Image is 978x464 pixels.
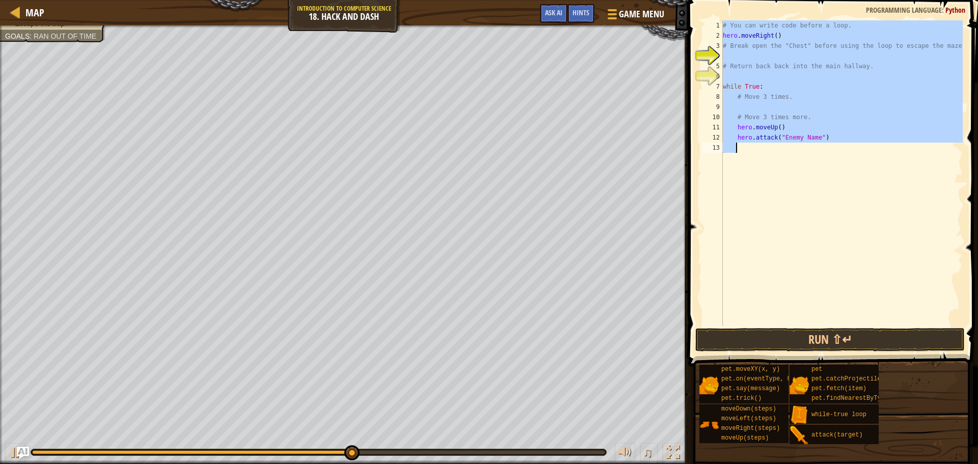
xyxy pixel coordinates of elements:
span: pet.say(message) [721,385,780,392]
div: 13 [702,143,723,153]
img: portrait.png [790,375,809,395]
span: moveLeft(steps) [721,415,776,422]
div: 6 [702,71,723,81]
span: : [942,5,945,15]
span: pet.trick() [721,395,762,402]
span: pet.on(eventType, handler) [721,375,817,383]
button: Ctrl + P: Play [5,443,25,464]
div: 11 [702,122,723,132]
span: pet.catchProjectile(arrow) [811,375,907,383]
div: 1 [702,20,723,31]
img: portrait.png [790,405,809,425]
button: Game Menu [600,4,670,28]
span: moveRight(steps) [721,425,780,432]
a: Map [20,6,44,19]
span: Ran out of time [34,32,96,40]
span: moveDown(steps) [721,405,776,413]
span: Python [945,5,965,15]
button: Adjust volume [615,443,635,464]
span: Map [25,6,44,19]
img: portrait.png [699,415,719,434]
span: Ask AI [545,8,562,17]
span: : [30,32,34,40]
div: 12 [702,132,723,143]
span: attack(target) [811,431,863,439]
div: 3 [702,41,723,51]
span: Hints [573,8,589,17]
span: while-true loop [811,411,866,418]
button: Ask AI [540,4,567,23]
span: Game Menu [619,8,664,21]
span: pet.fetch(item) [811,385,866,392]
div: 9 [702,102,723,112]
span: pet.findNearestByType(type) [811,395,910,402]
button: Ask AI [17,447,29,459]
span: pet [811,366,823,373]
span: Programming language [866,5,942,15]
div: 8 [702,92,723,102]
div: 5 [702,61,723,71]
span: moveUp(steps) [721,434,769,442]
button: Run ⇧↵ [695,328,965,351]
div: 2 [702,31,723,41]
span: pet.moveXY(x, y) [721,366,780,373]
img: portrait.png [790,426,809,445]
button: ♫ [640,443,658,464]
button: Toggle fullscreen [663,443,683,464]
div: 7 [702,81,723,92]
span: Goals [5,32,30,40]
img: portrait.png [699,375,719,395]
div: 10 [702,112,723,122]
div: 4 [702,51,723,61]
span: ♫ [642,445,653,460]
